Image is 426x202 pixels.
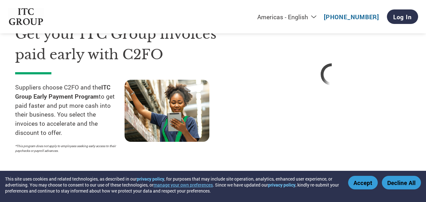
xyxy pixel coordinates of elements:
a: privacy policy [268,182,295,188]
img: supply chain worker [125,80,209,142]
a: privacy policy [137,176,164,182]
h1: Get your ITC Group invoices paid early with C2FO [15,24,234,65]
p: Suppliers choose C2FO and the to get paid faster and put more cash into their business. You selec... [15,83,125,137]
a: Log In [387,9,418,24]
button: Accept [348,176,378,189]
p: *This program does not apply to employees seeking early access to their paychecks or payroll adva... [15,144,118,153]
img: ITC Group [8,8,44,26]
strong: ITC Group Early Payment Program [15,83,110,100]
a: [PHONE_NUMBER] [324,13,379,21]
button: manage your own preferences [154,182,213,188]
div: This site uses cookies and related technologies, as described in our , for purposes that may incl... [5,176,339,194]
button: Decline All [382,176,421,189]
